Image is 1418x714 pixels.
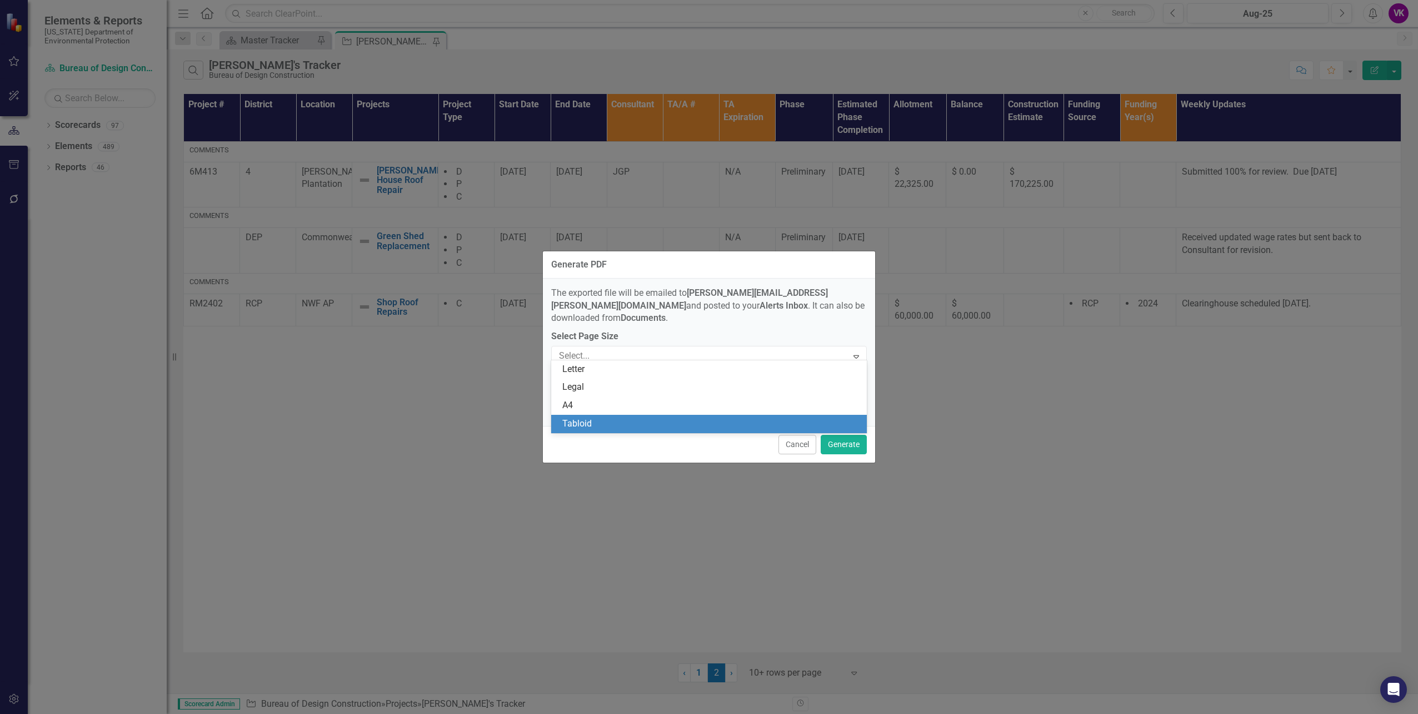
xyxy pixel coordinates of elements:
strong: Alerts Inbox [760,300,808,311]
button: Generate [821,435,867,454]
div: Legal [562,381,860,394]
span: The exported file will be emailed to and posted to your . It can also be downloaded from . [551,287,865,324]
div: A4 [562,399,860,412]
label: Select Page Size [551,330,867,343]
div: Letter [562,363,860,376]
div: Tabloid [562,418,860,430]
button: Cancel [778,435,816,454]
strong: Documents [621,313,666,323]
strong: [PERSON_NAME][EMAIL_ADDRESS][PERSON_NAME][DOMAIN_NAME] [551,287,828,311]
div: Generate PDF [551,260,607,270]
div: Open Intercom Messenger [1380,676,1407,703]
